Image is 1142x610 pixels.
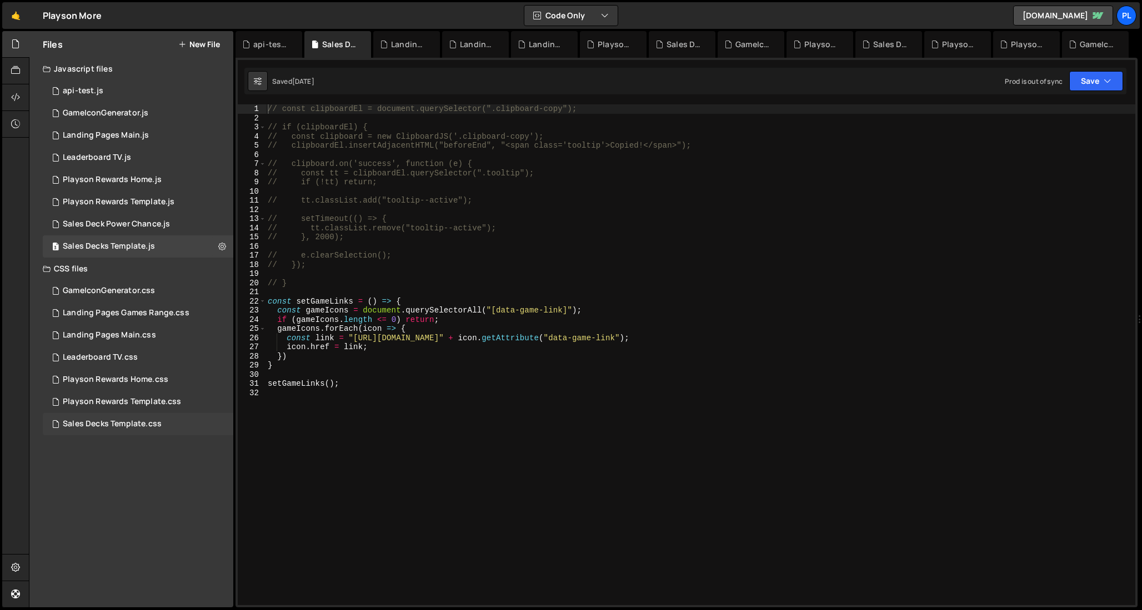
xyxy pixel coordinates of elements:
[63,241,155,251] div: Sales Decks Template.js
[292,77,314,86] div: [DATE]
[1069,71,1123,91] button: Save
[238,342,266,352] div: 27
[238,159,266,169] div: 7
[238,150,266,160] div: 6
[238,352,266,361] div: 28
[529,39,564,50] div: Landing Pages Main.js
[238,324,266,334] div: 25
[2,2,29,29] a: 🤙
[598,39,633,50] div: Playson Rewards Home.css
[238,114,266,123] div: 2
[63,175,162,185] div: Playson Rewards Home.js
[43,169,233,191] div: 15074/39403.js
[178,40,220,49] button: New File
[63,375,168,385] div: Playson Rewards Home.css
[238,315,266,325] div: 24
[63,153,131,163] div: Leaderboard TV.js
[238,196,266,205] div: 11
[238,233,266,242] div: 15
[238,187,266,196] div: 10
[43,213,233,235] div: 15074/40743.js
[460,39,495,50] div: Landing Pages Main.css
[238,141,266,150] div: 5
[63,330,156,340] div: Landing Pages Main.css
[63,397,181,407] div: Playson Rewards Template.css
[942,39,978,50] div: Playson Rewards Template.js
[63,197,174,207] div: Playson Rewards Template.js
[29,258,233,280] div: CSS files
[238,260,266,270] div: 18
[43,80,233,102] div: 15074/45984.js
[43,191,233,213] div: 15074/39397.js
[238,242,266,251] div: 16
[43,280,233,302] div: 15074/41113.css
[524,6,618,26] button: Code Only
[43,369,233,391] div: 15074/39402.css
[253,39,289,50] div: api-test.js
[43,346,233,369] div: 15074/39405.css
[1080,39,1115,50] div: GameIconGenerator.js
[63,86,103,96] div: api-test.js
[322,39,358,50] div: Sales Decks Template.js
[238,169,266,178] div: 8
[735,39,771,50] div: GameIconGenerator.css
[63,308,189,318] div: Landing Pages Games Range.css
[238,306,266,315] div: 23
[63,219,170,229] div: Sales Deck Power Chance.js
[238,178,266,187] div: 9
[238,224,266,233] div: 14
[1013,6,1113,26] a: [DOMAIN_NAME]
[238,334,266,343] div: 26
[238,370,266,380] div: 30
[63,130,149,140] div: Landing Pages Main.js
[1011,39,1046,50] div: Playson Rewards Home.js
[29,58,233,80] div: Javascript files
[238,104,266,114] div: 1
[238,389,266,398] div: 32
[43,38,63,51] h2: Files
[238,205,266,215] div: 12
[63,419,162,429] div: Sales Decks Template.css
[43,124,233,147] div: 15074/39395.js
[272,77,314,86] div: Saved
[63,352,138,362] div: Leaderboard TV.css
[804,39,840,50] div: Playson Rewards Template.css
[52,243,59,252] span: 3
[43,302,233,324] div: 15074/39401.css
[238,279,266,288] div: 20
[43,391,233,413] div: 15074/39396.css
[63,286,155,296] div: GameIconGenerator.css
[238,361,266,370] div: 29
[43,324,233,346] div: 15074/39400.css
[43,413,233,435] div: 15074/39398.css
[873,39,909,50] div: Sales Deck Power Chance.js
[43,9,102,22] div: Playson More
[238,269,266,279] div: 19
[238,214,266,224] div: 13
[667,39,702,50] div: Sales Decks Template.css
[238,251,266,260] div: 17
[238,132,266,142] div: 4
[238,297,266,306] div: 22
[238,123,266,132] div: 3
[1005,77,1063,86] div: Prod is out of sync
[238,288,266,297] div: 21
[43,235,233,258] div: 15074/39399.js
[63,108,148,118] div: GameIconGenerator.js
[43,147,233,169] div: 15074/39404.js
[238,379,266,389] div: 31
[1116,6,1136,26] a: pl
[391,39,427,50] div: Landing Pages Games Range.css
[43,102,233,124] div: 15074/40030.js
